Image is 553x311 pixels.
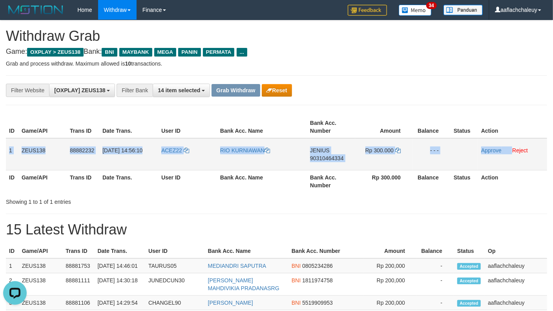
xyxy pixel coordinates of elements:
[212,84,260,97] button: Grab Withdraw
[62,273,94,296] td: 88881111
[94,296,145,310] td: [DATE] 14:29:54
[310,155,344,161] span: Copy 90310464334 to clipboard
[485,258,547,273] td: aaflachchaleuy
[62,258,94,273] td: 88881753
[3,3,27,27] button: Open LiveChat chat widget
[292,300,301,306] span: BNI
[412,116,451,138] th: Balance
[417,244,454,258] th: Balance
[355,170,412,192] th: Rp 300.000
[478,170,547,192] th: Action
[19,296,63,310] td: ZEUS138
[364,273,417,296] td: Rp 200,000
[451,116,478,138] th: Status
[364,244,417,258] th: Amount
[94,258,145,273] td: [DATE] 14:46:01
[19,244,63,258] th: Game/API
[6,170,18,192] th: ID
[237,48,247,57] span: ...
[99,116,158,138] th: Date Trans.
[125,60,131,67] strong: 10
[454,244,485,258] th: Status
[145,296,205,310] td: CHANGEL90
[27,48,84,57] span: OXPLAY > ZEUS138
[302,300,333,306] span: Copy 5519909953 to clipboard
[364,258,417,273] td: Rp 200,000
[18,116,67,138] th: Game/API
[364,296,417,310] td: Rp 200,000
[412,170,451,192] th: Balance
[457,263,481,270] span: Accepted
[310,147,330,154] span: JENIUS
[6,28,547,44] h1: Withdraw Grab
[67,116,99,138] th: Trans ID
[19,273,63,296] td: ZEUS138
[6,4,66,16] img: MOTION_logo.png
[288,244,364,258] th: Bank Acc. Number
[307,170,355,192] th: Bank Acc. Number
[457,300,481,307] span: Accepted
[161,147,189,154] a: ACEZ22
[117,84,153,97] div: Filter Bank
[417,296,454,310] td: -
[220,147,270,154] a: RIO KURNIAWAN
[512,147,528,154] a: Reject
[355,116,412,138] th: Amount
[54,87,105,93] span: [OXPLAY] ZEUS138
[178,48,201,57] span: PANIN
[205,244,288,258] th: Bank Acc. Name
[426,2,437,9] span: 34
[365,147,394,154] span: Rp 300.000
[457,278,481,284] span: Accepted
[6,222,547,238] h1: 15 Latest Withdraw
[49,84,115,97] button: [OXPLAY] ZEUS138
[348,5,387,16] img: Feedback.jpg
[158,116,217,138] th: User ID
[417,258,454,273] td: -
[481,147,502,154] a: Approve
[302,263,333,269] span: Copy 0805234286 to clipboard
[158,170,217,192] th: User ID
[94,244,145,258] th: Date Trans.
[153,84,210,97] button: 14 item selected
[292,263,301,269] span: BNI
[417,273,454,296] td: -
[485,244,547,258] th: Op
[161,147,182,154] span: ACEZ22
[67,170,99,192] th: Trans ID
[18,138,67,170] td: ZEUS138
[485,273,547,296] td: aaflachchaleuy
[119,48,152,57] span: MAYBANK
[6,138,18,170] td: 1
[6,48,547,56] h4: Game: Bank:
[19,258,63,273] td: ZEUS138
[208,263,266,269] a: MEDIANDRI SAPUTRA
[6,195,224,206] div: Showing 1 to 1 of 1 entries
[62,296,94,310] td: 88881106
[6,84,49,97] div: Filter Website
[145,258,205,273] td: TAURUS05
[208,277,279,291] a: [PERSON_NAME] MAHDIVIKIA PRADANASRG
[203,48,235,57] span: PERMATA
[302,277,333,284] span: Copy 1811974758 to clipboard
[18,170,67,192] th: Game/API
[478,116,547,138] th: Action
[6,244,19,258] th: ID
[94,273,145,296] td: [DATE] 14:30:18
[292,277,301,284] span: BNI
[70,147,94,154] span: 88882232
[99,170,158,192] th: Date Trans.
[6,116,18,138] th: ID
[262,84,292,97] button: Reset
[6,60,547,68] p: Grab and process withdraw. Maximum allowed is transactions.
[443,5,483,15] img: panduan.png
[102,147,142,154] span: [DATE] 14:56:10
[208,300,253,306] a: [PERSON_NAME]
[158,87,200,93] span: 14 item selected
[62,244,94,258] th: Trans ID
[399,5,432,16] img: Button%20Memo.svg
[145,244,205,258] th: User ID
[307,116,355,138] th: Bank Acc. Number
[217,170,307,192] th: Bank Acc. Name
[217,116,307,138] th: Bank Acc. Name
